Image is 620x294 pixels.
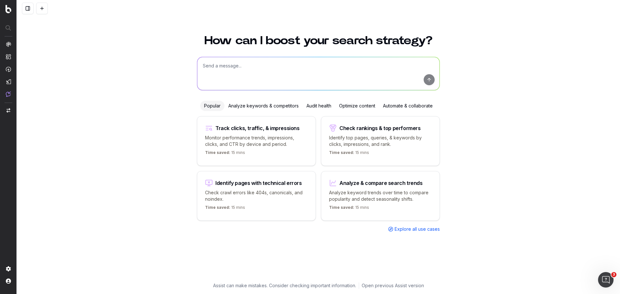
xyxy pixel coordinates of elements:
div: Track clicks, traffic, & impressions [215,126,300,131]
iframe: Intercom live chat [598,272,614,288]
p: Check crawl errors like 404s, canonicals, and noindex. [205,189,308,202]
div: Identify pages with technical errors [215,180,302,186]
h1: How can I boost your search strategy? [197,35,440,46]
div: Check rankings & top performers [339,126,421,131]
p: Monitor performance trends, impressions, clicks, and CTR by device and period. [205,135,308,147]
p: 15 mins [329,205,369,213]
p: Assist can make mistakes. Consider checking important information. [213,282,356,289]
a: Open previous Assist version [362,282,424,289]
p: 15 mins [329,150,369,158]
img: My account [6,279,11,284]
span: Time saved: [205,205,230,210]
span: 3 [611,272,616,277]
span: Explore all use cases [395,226,440,232]
span: Time saved: [329,150,354,155]
img: Botify logo [5,5,11,13]
img: Activation [6,66,11,72]
div: Analyze & compare search trends [339,180,423,186]
a: Explore all use cases [388,226,440,232]
img: Setting [6,266,11,271]
div: Audit health [303,101,335,111]
span: Time saved: [205,150,230,155]
p: 15 mins [205,150,245,158]
div: Optimize content [335,101,379,111]
div: Automate & collaborate [379,101,437,111]
div: Popular [200,101,224,111]
div: Analyze keywords & competitors [224,101,303,111]
img: Studio [6,79,11,84]
span: Time saved: [329,205,354,210]
img: Switch project [6,108,10,113]
img: Intelligence [6,54,11,59]
p: Identify top pages, queries, & keywords by clicks, impressions, and rank. [329,135,432,147]
img: Analytics [6,42,11,47]
img: Assist [6,91,11,97]
p: 15 mins [205,205,245,213]
p: Analyze keyword trends over time to compare popularity and detect seasonality shifts. [329,189,432,202]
